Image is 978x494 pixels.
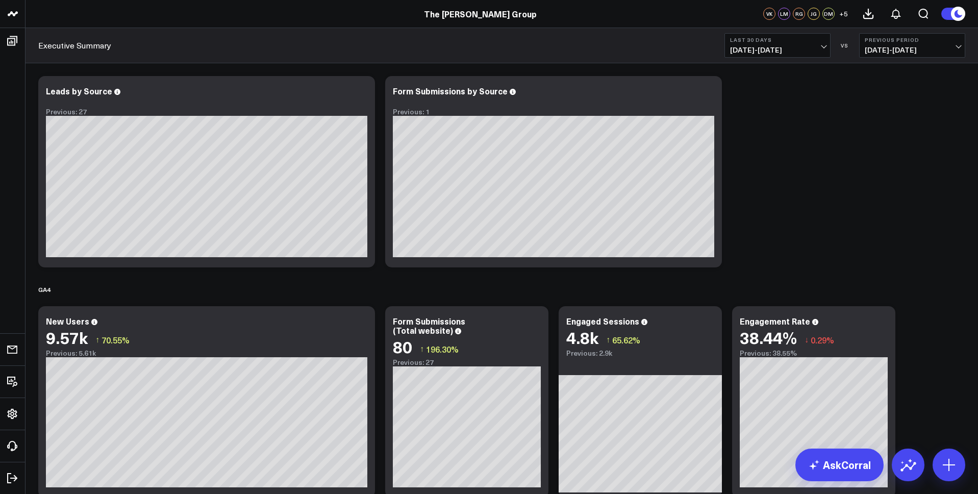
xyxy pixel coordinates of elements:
div: LM [778,8,790,20]
div: Leads by Source [46,85,112,96]
div: 80 [393,337,412,356]
a: The [PERSON_NAME] Group [424,8,537,19]
span: ↓ [805,333,809,347]
div: Previous: 38.55% [740,349,888,357]
div: Engagement Rate [740,315,810,327]
a: AskCorral [795,449,884,481]
span: 196.30% [426,343,459,355]
span: 70.55% [102,334,130,345]
span: ↑ [420,342,424,356]
div: JG [808,8,820,20]
button: Previous Period[DATE]-[DATE] [859,33,965,58]
span: 0.29% [811,334,834,345]
span: 65.62% [612,334,640,345]
div: 9.57k [46,328,88,347]
span: ↑ [606,333,610,347]
div: Previous: 5.61k [46,349,367,357]
div: VK [763,8,775,20]
span: + 5 [839,10,848,17]
a: Executive Summary [38,40,111,51]
div: Previous: 27 [393,358,541,366]
div: Form Submissions (Total website) [393,315,465,336]
div: GA4 [38,278,51,301]
div: Previous: 2.9k [566,349,714,357]
div: Form Submissions by Source [393,85,508,96]
div: Engaged Sessions [566,315,639,327]
div: 38.44% [740,328,797,347]
span: [DATE] - [DATE] [730,46,825,54]
span: [DATE] - [DATE] [865,46,960,54]
div: New Users [46,315,89,327]
b: Last 30 Days [730,37,825,43]
button: Last 30 Days[DATE]-[DATE] [724,33,831,58]
div: DM [822,8,835,20]
div: RG [793,8,805,20]
button: +5 [837,8,849,20]
div: 4.8k [566,328,598,347]
b: Previous Period [865,37,960,43]
div: VS [836,42,854,48]
span: ↑ [95,333,99,347]
div: Previous: 1 [393,108,714,116]
div: Previous: 27 [46,108,367,116]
